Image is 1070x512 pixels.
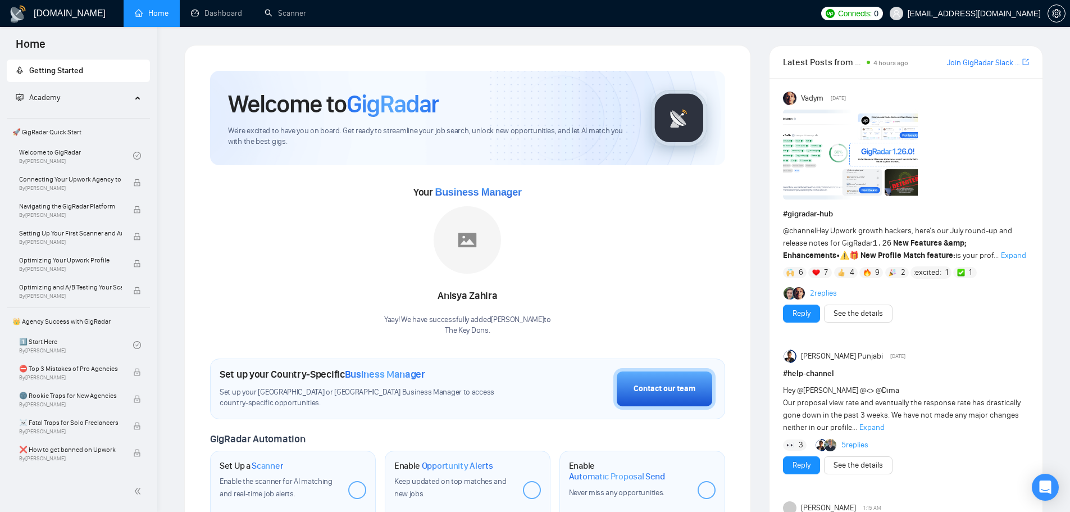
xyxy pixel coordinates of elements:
img: 👍 [837,269,845,277]
span: lock [133,287,141,294]
span: setting [1048,9,1065,18]
div: Contact our team [634,383,695,395]
span: Setting Up Your First Scanner and Auto-Bidder [19,228,122,239]
a: See the details [834,307,883,320]
span: lock [133,395,141,403]
span: 0 [874,7,878,20]
span: Business Manager [345,368,425,380]
span: lock [133,368,141,376]
div: Anisya Zahira [384,287,551,306]
span: By [PERSON_NAME] [19,401,122,408]
span: Enable the scanner for AI matching and real-time job alerts. [220,477,333,499]
span: Hey Upwork growth hackers, here's our July round-up and release notes for GigRadar • is your prof... [783,226,1012,260]
span: :excited: [913,266,941,279]
span: By [PERSON_NAME] [19,428,122,435]
span: Scanner [252,460,283,472]
img: ✅ [957,269,965,277]
img: 🎉 [889,269,896,277]
span: fund-projection-screen [16,93,24,101]
a: See the details [834,459,883,472]
span: We're excited to have you on board. Get ready to streamline your job search, unlock new opportuni... [228,126,633,147]
strong: New Profile Match feature: [860,251,955,260]
a: searchScanner [265,8,306,18]
span: ⚠️ [840,251,849,260]
li: Getting Started [7,60,150,82]
span: lock [133,179,141,187]
span: Automatic Proposal Send [569,471,665,482]
span: By [PERSON_NAME] [19,185,122,192]
span: lock [133,449,141,457]
span: lock [133,260,141,268]
div: Open Intercom Messenger [1032,474,1059,501]
span: By [PERSON_NAME] [19,239,122,246]
span: double-left [134,486,145,497]
span: Optimizing and A/B Testing Your Scanner for Better Results [19,282,122,293]
span: 🚀 GigRadar Quick Start [8,121,149,143]
span: Vadym [801,92,823,105]
img: Shalini Punjabi [783,350,796,363]
span: By [PERSON_NAME] [19,212,122,219]
span: 🌚 Rookie Traps for New Agencies [19,390,122,401]
span: Set up your [GEOGRAPHIC_DATA] or [GEOGRAPHIC_DATA] Business Manager to access country-specific op... [220,387,517,409]
h1: Welcome to [228,89,439,119]
span: Getting Started [29,66,83,75]
a: Reply [793,307,811,320]
span: [DATE] [831,93,846,103]
a: export [1022,57,1029,67]
span: 1 [945,267,948,278]
span: @channel [783,226,816,235]
div: Yaay! We have successfully added [PERSON_NAME] to [384,315,551,336]
span: 9 [875,267,880,278]
img: Shalini Punjabi [815,439,827,451]
a: homeHome [135,8,169,18]
span: 7 [824,267,828,278]
span: lock [133,233,141,241]
span: 2 [901,267,905,278]
a: 5replies [841,439,868,451]
span: [DATE] [890,351,905,361]
img: Vadym [783,92,796,105]
button: See the details [824,305,893,323]
span: Latest Posts from the GigRadar Community [783,55,863,69]
span: Your [413,186,522,198]
span: 4 hours ago [873,59,908,67]
button: Reply [783,456,820,474]
img: 👀 [786,441,794,449]
span: Optimizing Your Upwork Profile [19,255,122,266]
img: F09AC4U7ATU-image.png [783,110,918,200]
img: ❤️ [812,269,820,277]
a: Welcome to GigRadarBy[PERSON_NAME] [19,143,133,168]
span: By [PERSON_NAME] [19,455,122,462]
span: lock [133,206,141,214]
span: 🎁 [849,251,859,260]
span: export [1022,57,1029,66]
span: By [PERSON_NAME] [19,293,122,300]
img: gigradar-logo.png [651,90,707,146]
h1: # gigradar-hub [783,208,1029,220]
span: 1 [969,267,972,278]
span: 3 [799,439,803,451]
span: By [PERSON_NAME] [19,266,122,273]
span: Expand [859,423,885,432]
span: Expand [1001,251,1026,260]
img: logo [9,5,27,23]
span: user [893,10,900,17]
span: Hey @[PERSON_NAME] @<> @Dima Our proposal view rate and eventually the response rate has drastica... [783,386,1021,432]
span: Home [7,36,54,60]
p: The Key Dons . [384,325,551,336]
button: Reply [783,305,820,323]
h1: # help-channel [783,368,1029,380]
span: [PERSON_NAME] Punjabi [801,350,883,363]
img: upwork-logo.png [826,9,835,18]
img: 🔥 [863,269,871,277]
span: ☠️ Fatal Traps for Solo Freelancers [19,417,122,428]
span: ⛔ Top 3 Mistakes of Pro Agencies [19,363,122,374]
span: Navigating the GigRadar Platform [19,201,122,212]
a: setting [1048,9,1066,18]
h1: Enable [394,460,493,472]
a: Join GigRadar Slack Community [947,57,1020,69]
span: Never miss any opportunities. [569,488,664,497]
img: placeholder.png [434,206,501,274]
span: GigRadar [347,89,439,119]
span: ❌ How to get banned on Upwork [19,444,122,455]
